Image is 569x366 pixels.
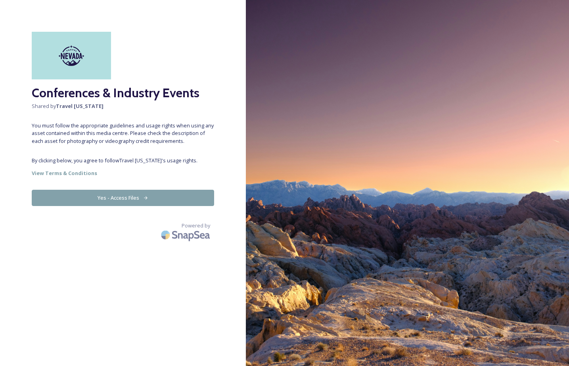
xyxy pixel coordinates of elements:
span: Powered by [182,222,210,229]
img: download.png [32,32,111,79]
strong: View Terms & Conditions [32,170,97,177]
strong: Travel [US_STATE] [56,102,103,110]
a: View Terms & Conditions [32,168,214,178]
span: You must follow the appropriate guidelines and usage rights when using any asset contained within... [32,122,214,145]
h2: Conferences & Industry Events [32,83,214,102]
button: Yes - Access Files [32,190,214,206]
img: SnapSea Logo [159,225,214,244]
span: By clicking below, you agree to follow Travel [US_STATE] 's usage rights. [32,157,214,164]
span: Shared by [32,102,214,110]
